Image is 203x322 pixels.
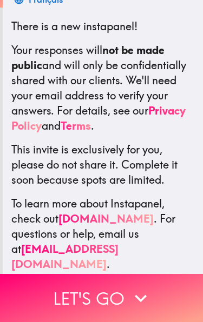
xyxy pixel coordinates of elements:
[11,196,194,272] p: To learn more about Instapanel, check out . For questions or help, email us at .
[11,242,119,271] a: [EMAIL_ADDRESS][DOMAIN_NAME]
[11,19,137,33] span: There is a new instapanel!
[61,119,91,132] a: Terms
[11,142,194,187] p: This invite is exclusively for you, please do not share it. Complete it soon because spots are li...
[58,212,154,225] a: [DOMAIN_NAME]
[11,43,194,133] p: Your responses will and will only be confidentially shared with our clients. We'll need your emai...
